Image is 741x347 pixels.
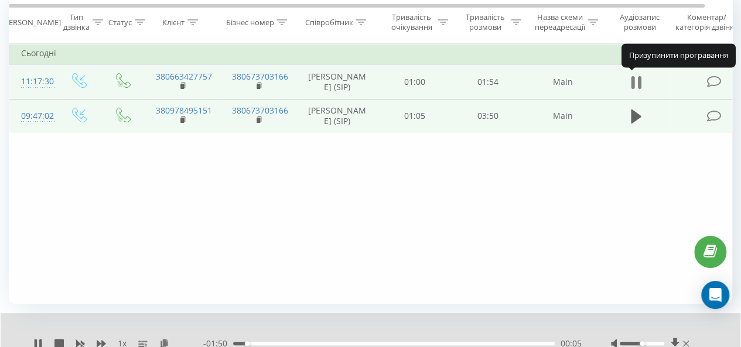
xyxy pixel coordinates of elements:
[21,105,45,128] div: 09:47:02
[305,17,353,27] div: Співробітник
[525,99,601,133] td: Main
[2,17,61,27] div: [PERSON_NAME]
[701,281,729,309] div: Open Intercom Messenger
[462,12,508,32] div: Тривалість розмови
[156,71,212,82] a: 380663427757
[622,44,736,67] div: Призупинити програвання
[226,17,274,27] div: Бізнес номер
[296,99,378,133] td: [PERSON_NAME] (SIP)
[21,70,45,93] div: 11:17:30
[534,12,585,32] div: Назва схеми переадресації
[162,17,185,27] div: Клієнт
[640,341,644,346] div: Accessibility label
[156,105,212,116] a: 380978495151
[452,65,525,99] td: 01:54
[378,99,452,133] td: 01:05
[672,12,741,32] div: Коментар/категорія дзвінка
[296,65,378,99] td: [PERSON_NAME] (SIP)
[525,65,601,99] td: Main
[388,12,435,32] div: Тривалість очікування
[232,105,288,116] a: 380673703166
[452,99,525,133] td: 03:50
[232,71,288,82] a: 380673703166
[245,341,250,346] div: Accessibility label
[378,65,452,99] td: 01:00
[611,12,668,32] div: Аудіозапис розмови
[63,12,90,32] div: Тип дзвінка
[108,17,132,27] div: Статус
